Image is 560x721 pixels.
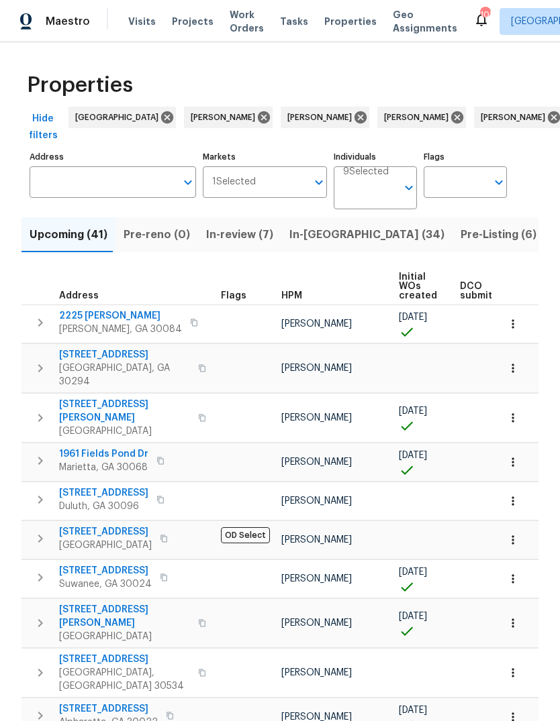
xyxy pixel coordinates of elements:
span: [STREET_ADDRESS] [59,348,190,362]
span: [PERSON_NAME] [191,111,261,124]
label: Address [30,153,196,161]
span: Properties [324,15,377,28]
span: Flags [221,291,246,300]
label: Flags [424,153,507,161]
span: [PERSON_NAME] [281,364,352,373]
span: Address [59,291,99,300]
div: [PERSON_NAME] [281,107,369,128]
span: [PERSON_NAME] [281,457,352,467]
span: Visits [128,15,156,28]
span: [PERSON_NAME] [281,668,352,677]
span: [DATE] [399,451,427,460]
span: [DATE] [399,706,427,715]
label: Markets [203,153,328,161]
span: [STREET_ADDRESS] [59,486,148,500]
span: Projects [172,15,214,28]
span: 1 Selected [212,176,256,188]
button: Hide filters [21,107,64,148]
span: [STREET_ADDRESS][PERSON_NAME] [59,398,190,425]
span: 2225 [PERSON_NAME] [59,309,182,323]
span: [DATE] [399,313,427,322]
span: Properties [27,78,133,92]
span: [DATE] [399,612,427,621]
span: [GEOGRAPHIC_DATA] [59,425,190,438]
span: 1961 Fields Pond Dr [59,447,148,461]
span: Pre-Listing (6) [461,225,536,244]
span: [PERSON_NAME] [281,496,352,506]
span: Pre-reno (0) [124,225,190,244]
span: [GEOGRAPHIC_DATA] [75,111,164,124]
span: [GEOGRAPHIC_DATA], [GEOGRAPHIC_DATA] 30534 [59,666,190,693]
span: [PERSON_NAME] [384,111,454,124]
span: [PERSON_NAME] [287,111,357,124]
span: [STREET_ADDRESS] [59,564,152,577]
span: Initial WOs created [399,272,437,300]
span: Suwanee, GA 30024 [59,577,152,591]
button: Open [179,173,197,192]
div: 103 [480,8,489,21]
span: [GEOGRAPHIC_DATA] [59,539,152,552]
div: [GEOGRAPHIC_DATA] [68,107,176,128]
label: Individuals [334,153,417,161]
button: Open [489,173,508,192]
span: HPM [281,291,302,300]
span: In-[GEOGRAPHIC_DATA] (34) [289,225,445,244]
span: [PERSON_NAME] [281,319,352,329]
span: [GEOGRAPHIC_DATA] [59,630,190,643]
div: [PERSON_NAME] [377,107,466,128]
span: [PERSON_NAME] [281,574,352,584]
span: [DATE] [399,567,427,577]
span: [PERSON_NAME] [281,413,352,423]
button: Open [310,173,328,192]
span: OD Select [221,527,270,543]
span: 9 Selected [343,166,389,178]
span: In-review (7) [206,225,273,244]
span: [PERSON_NAME] [281,535,352,545]
button: Open [400,178,418,197]
span: [STREET_ADDRESS] [59,653,190,666]
span: Tasks [280,17,308,26]
span: [PERSON_NAME] [281,618,352,628]
span: DCO submitted [460,282,508,300]
span: [GEOGRAPHIC_DATA], GA 30294 [59,362,190,388]
span: Maestro [46,15,90,28]
span: Duluth, GA 30096 [59,500,148,513]
span: Geo Assignments [393,8,457,35]
span: [PERSON_NAME] [481,111,551,124]
span: Hide filters [27,111,59,144]
span: [STREET_ADDRESS] [59,525,152,539]
span: [STREET_ADDRESS] [59,702,158,716]
span: [DATE] [399,406,427,416]
span: [PERSON_NAME], GA 30084 [59,323,182,336]
span: Upcoming (41) [30,225,107,244]
span: [STREET_ADDRESS][PERSON_NAME] [59,603,190,630]
span: Work Orders [230,8,264,35]
span: Marietta, GA 30068 [59,461,148,474]
div: [PERSON_NAME] [184,107,273,128]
